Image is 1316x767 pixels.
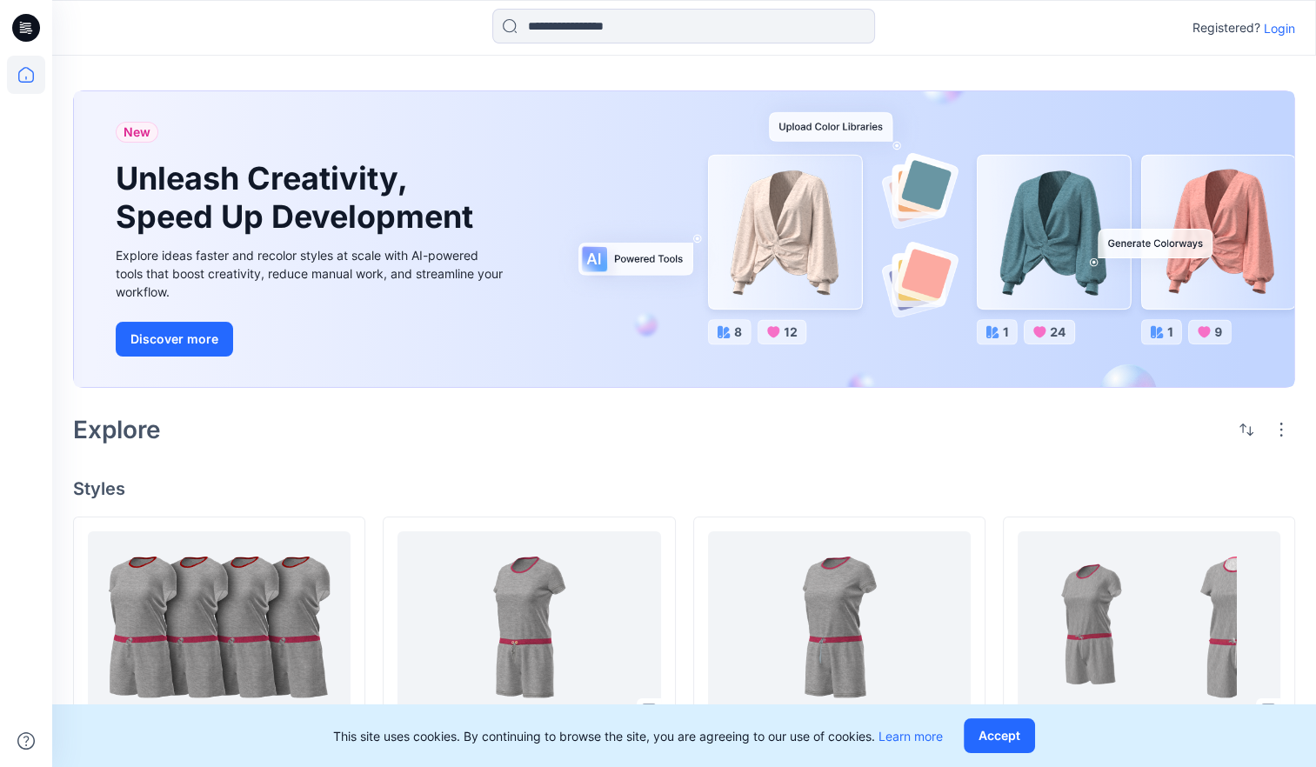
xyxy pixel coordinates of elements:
p: Login [1264,19,1295,37]
button: Accept [964,718,1035,753]
p: Registered? [1192,17,1260,38]
a: Jeff Chen Homework20250809 [1018,531,1280,723]
p: This site uses cookies. By continuing to browse the site, you are agreeing to our use of cookies. [333,727,943,745]
h4: Styles [73,478,1295,499]
div: Explore ideas faster and recolor styles at scale with AI-powered tools that boost creativity, red... [116,246,507,301]
span: New [124,122,150,143]
a: Doz 連身褲 0809 [88,531,351,723]
a: 0809連身褲-駱昱瑋 [397,531,660,723]
h2: Explore [73,416,161,444]
a: 0809-1 WINNIE [708,531,971,723]
a: Discover more [116,322,507,357]
button: Discover more [116,322,233,357]
a: Learn more [878,729,943,744]
h1: Unleash Creativity, Speed Up Development [116,160,481,235]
